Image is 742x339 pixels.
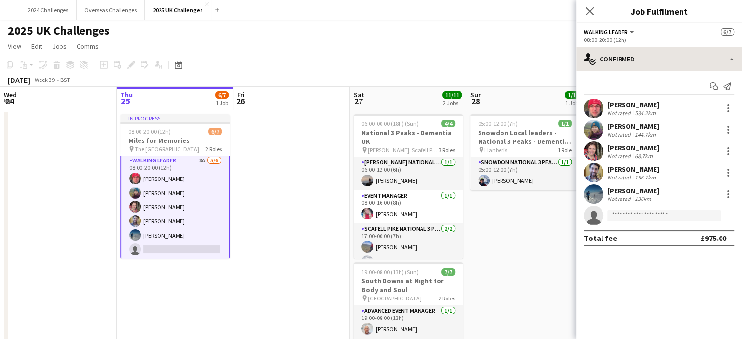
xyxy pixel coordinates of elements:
[354,305,463,339] app-card-role: Advanced Event Manager1/119:00-08:00 (13h)[PERSON_NAME]
[633,109,658,117] div: 534.2km
[361,120,419,127] span: 06:00-00:00 (18h) (Sun)
[145,0,211,20] button: 2025 UK Challenges
[8,75,30,85] div: [DATE]
[8,23,110,38] h1: 2025 UK Challenges
[208,128,222,135] span: 6/7
[135,145,199,153] span: The [GEOGRAPHIC_DATA]
[565,100,578,107] div: 1 Job
[368,295,421,302] span: [GEOGRAPHIC_DATA]
[4,90,17,99] span: Wed
[368,146,439,154] span: [PERSON_NAME], Scafell Pike and Snowdon
[633,195,653,202] div: 136km
[633,152,655,160] div: 68.7km
[215,91,229,99] span: 6/7
[469,96,482,107] span: 28
[443,100,461,107] div: 2 Jobs
[120,90,133,99] span: Thu
[354,157,463,190] app-card-role: [PERSON_NAME] National 3 Peaks Walking Leader1/106:00-12:00 (6h)[PERSON_NAME]
[119,96,133,107] span: 25
[4,40,25,53] a: View
[205,145,222,153] span: 2 Roles
[8,42,21,51] span: View
[441,268,455,276] span: 7/7
[607,100,659,109] div: [PERSON_NAME]
[354,128,463,146] h3: National 3 Peaks - Dementia UK
[721,28,734,36] span: 6/7
[701,233,726,243] div: £975.00
[2,96,17,107] span: 24
[120,114,230,122] div: In progress
[470,114,580,190] app-job-card: 05:00-12:00 (7h)1/1Snowdon Local leaders - National 3 Peaks - Dementia UK Llanberis1 RoleSnowdon ...
[607,143,659,152] div: [PERSON_NAME]
[120,114,230,259] app-job-card: In progress08:00-20:00 (12h)6/7Miles for Memories The [GEOGRAPHIC_DATA]2 RolesAdvanced Event Mana...
[352,96,364,107] span: 27
[484,146,507,154] span: Llanberis
[478,120,518,127] span: 05:00-12:00 (7h)
[607,131,633,138] div: Not rated
[20,0,77,20] button: 2024 Challenges
[565,91,579,99] span: 1/1
[120,154,230,260] app-card-role: Walking Leader8A5/608:00-20:00 (12h)[PERSON_NAME][PERSON_NAME][PERSON_NAME][PERSON_NAME][PERSON_N...
[607,195,633,202] div: Not rated
[354,114,463,259] app-job-card: 06:00-00:00 (18h) (Sun)4/4National 3 Peaks - Dementia UK [PERSON_NAME], Scafell Pike and Snowdon3...
[237,90,245,99] span: Fri
[27,40,46,53] a: Edit
[77,42,99,51] span: Comms
[470,157,580,190] app-card-role: Snowdon National 3 Peaks Walking Leader1/105:00-12:00 (7h)[PERSON_NAME]
[31,42,42,51] span: Edit
[607,186,659,195] div: [PERSON_NAME]
[48,40,71,53] a: Jobs
[60,76,70,83] div: BST
[584,28,636,36] button: Walking Leader
[77,0,145,20] button: Overseas Challenges
[354,190,463,223] app-card-role: Event Manager1/108:00-16:00 (8h)[PERSON_NAME]
[439,146,455,154] span: 3 Roles
[120,136,230,145] h3: Miles for Memories
[236,96,245,107] span: 26
[354,223,463,271] app-card-role: Scafell Pike National 3 Peaks Walking Leader2/217:00-00:00 (7h)[PERSON_NAME][PERSON_NAME]
[633,131,658,138] div: 144.7km
[52,42,67,51] span: Jobs
[32,76,57,83] span: Week 39
[470,128,580,146] h3: Snowdon Local leaders - National 3 Peaks - Dementia UK
[558,120,572,127] span: 1/1
[607,174,633,181] div: Not rated
[470,90,482,99] span: Sun
[361,268,419,276] span: 19:00-08:00 (13h) (Sun)
[128,128,171,135] span: 08:00-20:00 (12h)
[576,47,742,71] div: Confirmed
[354,277,463,294] h3: South Downs at Night for Body and Soul
[576,5,742,18] h3: Job Fulfilment
[584,233,617,243] div: Total fee
[558,146,572,154] span: 1 Role
[607,122,659,131] div: [PERSON_NAME]
[442,91,462,99] span: 11/11
[633,174,658,181] div: 156.7km
[607,165,659,174] div: [PERSON_NAME]
[584,28,628,36] span: Walking Leader
[607,109,633,117] div: Not rated
[354,90,364,99] span: Sat
[584,36,734,43] div: 08:00-20:00 (12h)
[216,100,228,107] div: 1 Job
[439,295,455,302] span: 2 Roles
[441,120,455,127] span: 4/4
[607,152,633,160] div: Not rated
[73,40,102,53] a: Comms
